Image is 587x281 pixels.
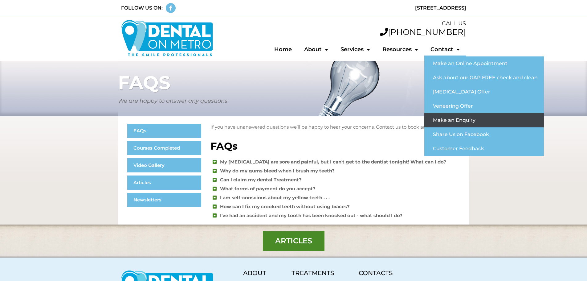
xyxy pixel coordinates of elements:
div: CALL US [219,19,466,28]
a: Resources [376,42,424,56]
a: [PHONE_NUMBER] [380,27,466,37]
a: Home [268,42,298,56]
h1: FAQS [118,73,469,92]
nav: Menu [127,124,201,207]
a: Services [334,42,376,56]
h5: ABOUT [243,270,285,276]
a: My [MEDICAL_DATA] are sore and painful, but I can't get to the dentist tonight! What can I do? [220,159,446,165]
div: Why do my gums bleed when I brush my teeth? [210,166,460,175]
div: Can I claim my dental Treatment? [210,175,460,184]
div: I've had an accident and my tooth has been knocked out - what should I do? [210,211,460,220]
a: How can I fix my crooked teeth without using braces? [220,204,350,209]
a: Newsletters [127,193,201,207]
div: How can I fix my crooked teeth without using braces? [210,202,460,211]
div: [STREET_ADDRESS] [297,4,466,12]
a: [MEDICAL_DATA] Offer [424,85,544,99]
a: Veneering Offer [424,99,544,113]
a: FAQs [127,124,201,138]
h2: FAQs [210,141,460,151]
a: About [298,42,334,56]
a: Contact [424,42,466,56]
a: Articles [127,176,201,190]
a: I am self-conscious about my yellow teeth . . . [220,195,330,200]
a: Video Gallery [127,158,201,172]
div: What forms of payment do you accept? [210,184,460,193]
div: I am self-conscious about my yellow teeth . . . [210,193,460,202]
nav: Menu [219,42,466,56]
h5: TREATMENTS [291,270,353,276]
h5: We are happy to answer any questions [118,98,469,104]
h5: CONTACTS [359,270,466,276]
a: Customer Feedback [424,142,544,156]
a: Ask about our GAP FREE check and clean [424,71,544,85]
p: If you have unanswered questions we’ll be happy to hear your concerns. Contact us to book an appo... [210,124,460,131]
a: I've had an accident and my tooth has been knocked out - what should I do? [220,213,402,218]
a: Make an Enquiry [424,113,544,127]
div: My [MEDICAL_DATA] are sore and painful, but I can't get to the dentist tonight! What can I do? [210,157,460,166]
ul: Contact [424,56,544,156]
div: FOLLOW US ON: [121,4,163,12]
a: What forms of payment do you accept? [220,186,316,192]
a: Make an Online Appointment [424,56,544,71]
a: Share Us on Facebook [424,127,544,142]
a: Articles [263,231,324,251]
span: Articles [275,237,312,245]
a: Courses Completed [127,141,201,155]
a: Can I claim my dental Treatment? [220,177,302,183]
a: Why do my gums bleed when I brush my teeth? [220,168,335,174]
